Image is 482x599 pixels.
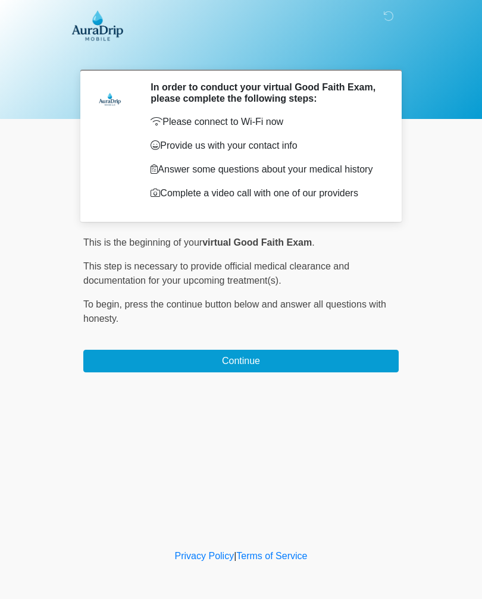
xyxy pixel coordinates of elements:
span: This step is necessary to provide official medical clearance and documentation for your upcoming ... [83,261,349,286]
span: To begin, [83,299,124,309]
p: Provide us with your contact info [151,139,381,153]
h2: In order to conduct your virtual Good Faith Exam, please complete the following steps: [151,81,381,104]
p: Complete a video call with one of our providers [151,186,381,200]
strong: virtual Good Faith Exam [202,237,312,247]
img: Agent Avatar [92,81,128,117]
button: Continue [83,350,399,372]
img: AuraDrip Mobile Logo [71,9,123,41]
span: press the continue button below and answer all questions with honesty. [83,299,386,324]
a: Terms of Service [236,551,307,561]
a: | [234,551,236,561]
span: This is the beginning of your [83,237,202,247]
p: Answer some questions about your medical history [151,162,381,177]
a: Privacy Policy [175,551,234,561]
p: Please connect to Wi-Fi now [151,115,381,129]
span: . [312,237,314,247]
h1: ‎ ‎ ‎ [74,43,408,65]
